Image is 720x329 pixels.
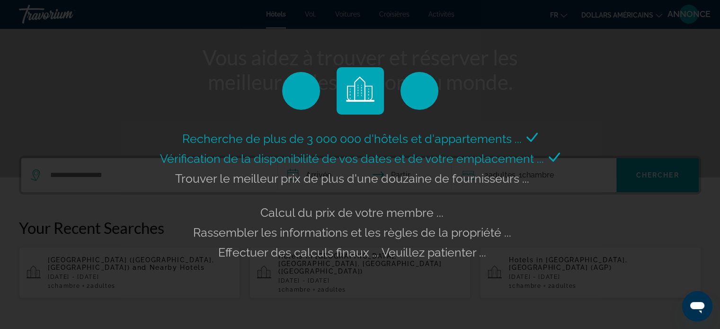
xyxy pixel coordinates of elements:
iframe: Bouton de lancement de la fenêtre de messagerie [682,291,712,321]
span: Calcul du prix de votre membre ... [260,205,444,220]
span: Recherche de plus de 3 000 000 d'hôtels et d'appartements ... [182,132,522,146]
span: Vérification de la disponibilité de vos dates et de votre emplacement ... [160,151,544,166]
span: Effectuer des calculs finaux ... Veuillez patienter ... [218,245,486,259]
span: Trouver le meilleur prix de plus d'une douzaine de fournisseurs ... [175,171,529,186]
span: Rassembler les informations et les règles de la propriété ... [193,225,511,240]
